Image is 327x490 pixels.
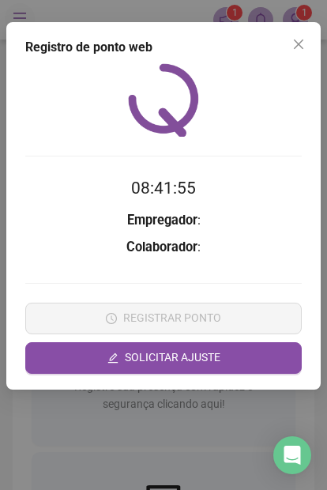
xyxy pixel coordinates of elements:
[131,179,196,198] time: 08:41:55
[107,352,118,364] span: edit
[25,342,302,374] button: editSOLICITAR AJUSTE
[273,436,311,474] div: Open Intercom Messenger
[25,237,302,258] h3: :
[25,210,302,231] h3: :
[125,349,220,366] span: SOLICITAR AJUSTE
[25,303,302,334] button: REGISTRAR PONTO
[25,38,302,57] div: Registro de ponto web
[126,239,197,254] strong: Colaborador
[286,32,311,57] button: Close
[292,38,305,51] span: close
[128,63,199,137] img: QRPoint
[127,213,197,228] strong: Empregador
